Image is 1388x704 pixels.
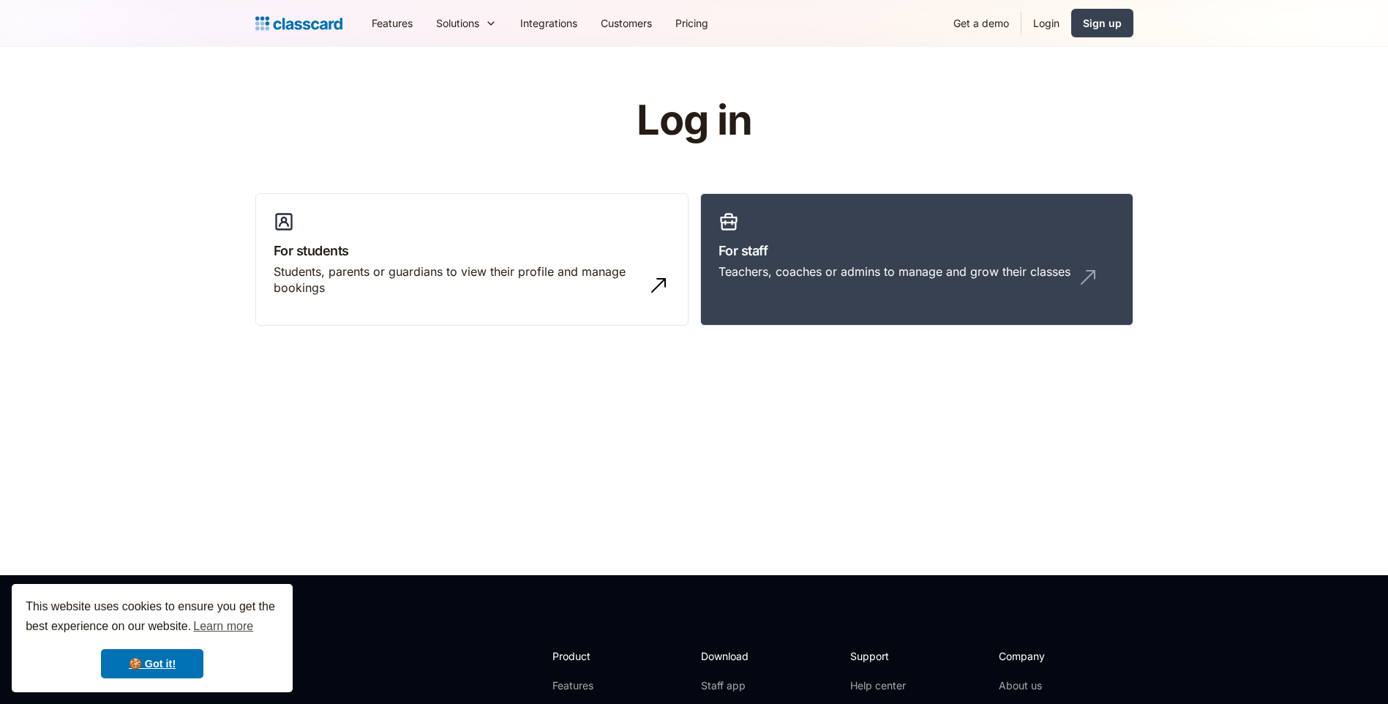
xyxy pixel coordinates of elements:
[12,584,293,692] div: cookieconsent
[552,678,631,693] a: Features
[26,598,279,637] span: This website uses cookies to ensure you get the best experience on our website.
[191,615,255,637] a: learn more about cookies
[360,7,424,40] a: Features
[436,15,479,31] div: Solutions
[462,98,926,143] h1: Log in
[1071,9,1133,37] a: Sign up
[255,193,689,326] a: For studentsStudents, parents or guardians to view their profile and manage bookings
[701,678,761,693] a: Staff app
[424,7,509,40] div: Solutions
[664,7,720,40] a: Pricing
[1083,15,1122,31] div: Sign up
[999,678,1096,693] a: About us
[700,193,1133,326] a: For staffTeachers, coaches or admins to manage and grow their classes
[999,648,1096,664] h2: Company
[255,13,342,34] a: home
[850,648,909,664] h2: Support
[850,678,909,693] a: Help center
[509,7,589,40] a: Integrations
[1021,7,1071,40] a: Login
[589,7,664,40] a: Customers
[274,263,641,296] div: Students, parents or guardians to view their profile and manage bookings
[719,263,1070,280] div: Teachers, coaches or admins to manage and grow their classes
[274,241,670,261] h3: For students
[552,648,631,664] h2: Product
[101,649,203,678] a: dismiss cookie message
[942,7,1021,40] a: Get a demo
[719,241,1115,261] h3: For staff
[701,648,761,664] h2: Download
